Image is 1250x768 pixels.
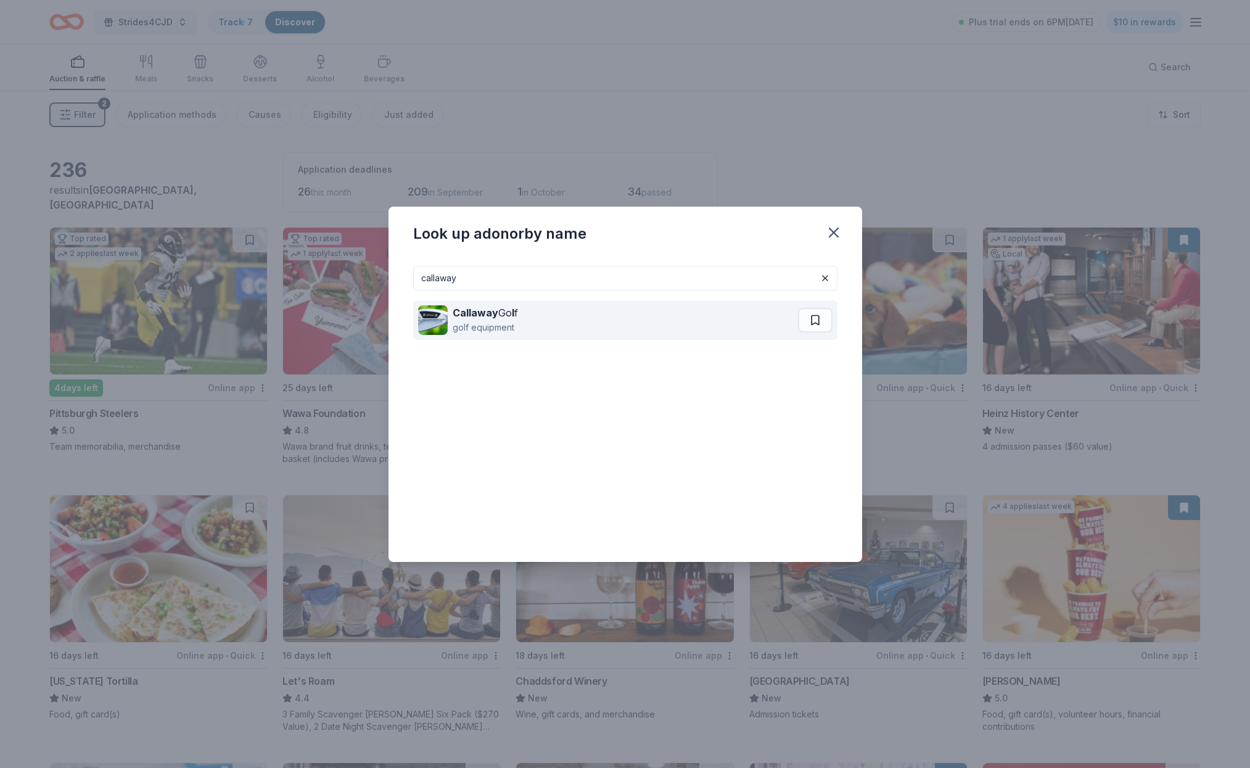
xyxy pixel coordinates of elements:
[413,224,586,244] div: Look up a donor by name
[418,305,448,335] img: Image for Callaway Golf
[512,307,514,319] strong: l
[413,266,837,291] input: Search
[453,320,518,335] div: golf equipment
[453,307,498,319] strong: Callaway
[453,305,518,320] div: Go f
